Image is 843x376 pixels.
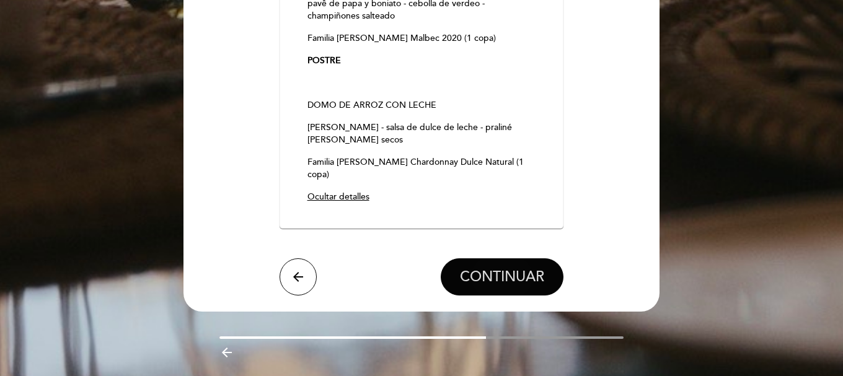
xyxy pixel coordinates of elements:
button: CONTINUAR [441,258,563,295]
p: Familia [PERSON_NAME] Malbec 2020 (1 copa) [307,32,535,45]
i: arrow_backward [219,345,234,360]
button: arrow_back [280,258,317,295]
span: CONTINUAR [460,268,544,286]
i: arrow_back [291,269,306,284]
p: DOMO DE ARROZ CON LECHE [307,99,535,111]
strong: POSTRE [307,55,341,66]
p: [PERSON_NAME] - salsa de dulce de leche - praliné [PERSON_NAME] secos [307,121,535,146]
span: Ocultar detalles [307,191,369,202]
p: Familia [PERSON_NAME] Chardonnay Dulce Natural (1 copa) [307,156,535,181]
